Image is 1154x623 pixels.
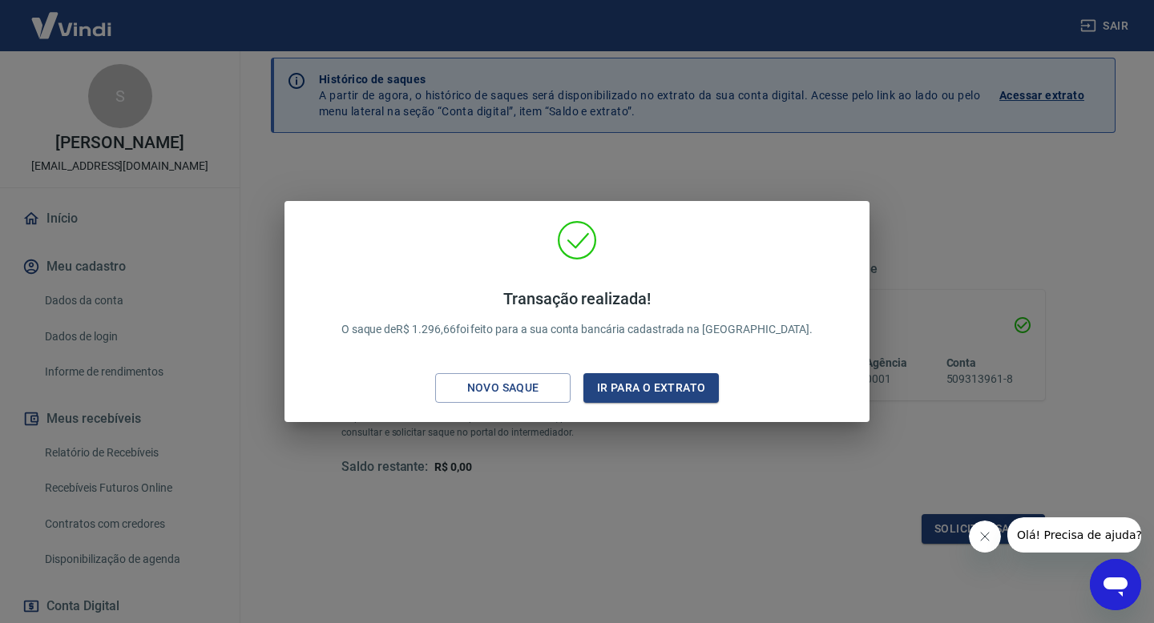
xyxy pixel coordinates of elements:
iframe: Close message [969,521,1001,553]
h4: Transação realizada! [341,289,813,308]
iframe: Button to launch messaging window [1090,559,1141,610]
button: Ir para o extrato [583,373,719,403]
iframe: Message from company [1007,517,1141,553]
button: Novo saque [435,373,571,403]
span: Olá! Precisa de ajuda? [10,11,135,24]
div: Novo saque [448,378,559,398]
p: O saque de R$ 1.296,66 foi feito para a sua conta bancária cadastrada na [GEOGRAPHIC_DATA]. [341,289,813,338]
